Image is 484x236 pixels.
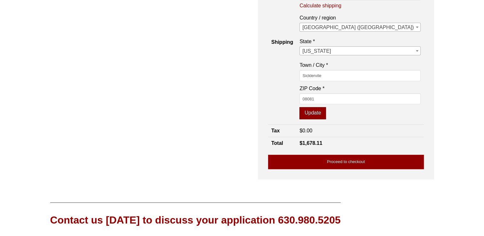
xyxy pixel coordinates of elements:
bdi: 0.00 [299,128,312,133]
a: Proceed to checkout [268,155,424,169]
span: New Jersey [300,47,420,56]
div: Contact us [DATE] to discuss your application 630.980.5205 [50,213,341,227]
button: Update [299,107,326,119]
label: Country / region [299,13,420,22]
th: Total [268,137,296,150]
span: United States (US) [299,23,420,32]
a: Calculate shipping [299,2,341,9]
span: United States (US) [300,23,420,32]
span: $ [299,140,302,146]
bdi: 1,678.11 [299,140,322,146]
label: ZIP Code [299,84,420,93]
span: $ [299,128,302,133]
span: New Jersey [299,46,420,55]
label: State [299,37,420,46]
label: Town / City [299,61,420,69]
th: Tax [268,124,296,137]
